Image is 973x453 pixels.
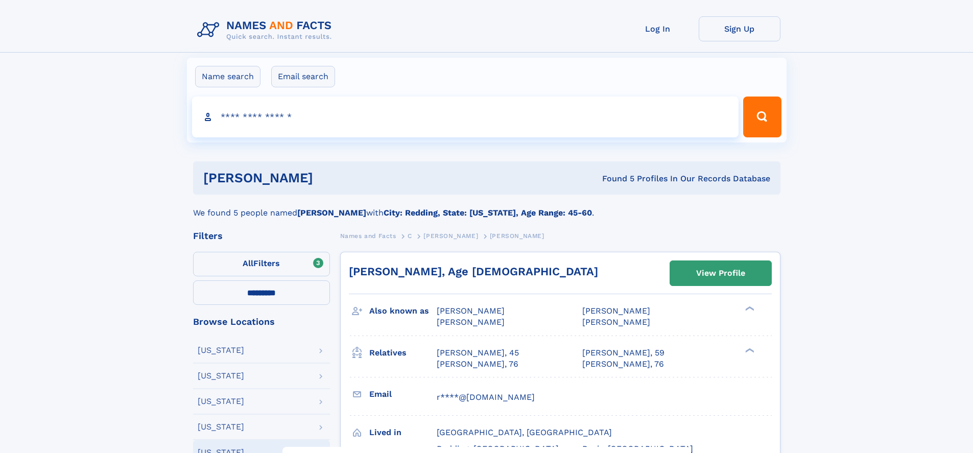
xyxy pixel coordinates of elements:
span: [PERSON_NAME] [582,317,650,327]
span: [GEOGRAPHIC_DATA], [GEOGRAPHIC_DATA] [437,427,612,437]
a: Log In [617,16,699,41]
div: Filters [193,231,330,241]
a: View Profile [670,261,771,285]
b: City: Redding, State: [US_STATE], Age Range: 45-60 [384,208,592,218]
div: ❯ [743,347,755,353]
b: [PERSON_NAME] [297,208,366,218]
input: search input [192,97,739,137]
div: Browse Locations [193,317,330,326]
h1: [PERSON_NAME] [203,172,458,184]
span: [PERSON_NAME] [582,306,650,316]
img: Logo Names and Facts [193,16,340,44]
span: [PERSON_NAME] [490,232,544,240]
label: Filters [193,252,330,276]
div: [US_STATE] [198,397,244,406]
a: [PERSON_NAME], 59 [582,347,665,359]
span: [PERSON_NAME] [437,317,505,327]
div: We found 5 people named with . [193,195,780,219]
span: [PERSON_NAME] [423,232,478,240]
a: [PERSON_NAME], 76 [582,359,664,370]
a: Sign Up [699,16,780,41]
a: Names and Facts [340,229,396,242]
div: Found 5 Profiles In Our Records Database [458,173,770,184]
span: All [243,258,253,268]
h3: Lived in [369,424,437,441]
a: [PERSON_NAME], 76 [437,359,518,370]
label: Name search [195,66,260,87]
a: C [408,229,412,242]
div: [US_STATE] [198,372,244,380]
span: [PERSON_NAME] [437,306,505,316]
a: [PERSON_NAME], 45 [437,347,519,359]
div: ❯ [743,305,755,312]
a: [PERSON_NAME], Age [DEMOGRAPHIC_DATA] [349,265,598,278]
span: C [408,232,412,240]
a: [PERSON_NAME] [423,229,478,242]
div: View Profile [696,261,745,285]
label: Email search [271,66,335,87]
div: [US_STATE] [198,423,244,431]
h3: Relatives [369,344,437,362]
h3: Also known as [369,302,437,320]
button: Search Button [743,97,781,137]
h3: Email [369,386,437,403]
div: [US_STATE] [198,346,244,354]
